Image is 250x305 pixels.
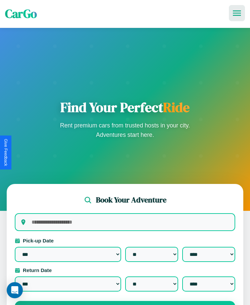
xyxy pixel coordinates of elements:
h2: Book Your Adventure [96,195,166,205]
div: Give Feedback [3,139,8,166]
span: Ride [163,98,190,116]
label: Return Date [15,267,235,273]
label: Pick-up Date [15,238,235,243]
div: Open Intercom Messenger [7,282,23,298]
h1: Find Your Perfect [58,99,192,115]
p: Rent premium cars from trusted hosts in your city. Adventures start here. [58,121,192,140]
span: CarGo [5,6,37,22]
